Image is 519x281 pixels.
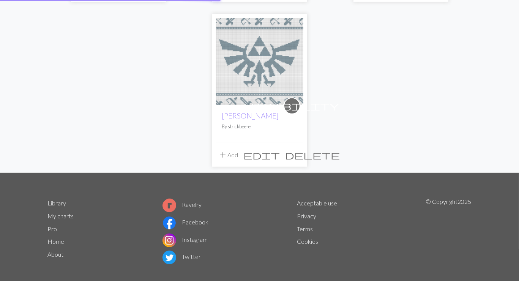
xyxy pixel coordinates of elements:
button: Edit [241,148,283,162]
a: Terms [297,225,313,232]
button: Add [216,148,241,162]
a: Ravelry [162,201,202,208]
img: Instagram logo [162,234,176,247]
a: Pro [48,225,57,232]
p: © Copyright 2025 [426,197,472,266]
a: Instagram [162,236,208,243]
a: Privacy [297,212,317,219]
span: visibility [245,100,339,112]
a: [PERSON_NAME] [222,111,279,120]
img: Twitter logo [162,251,176,264]
img: Facebook logo [162,216,176,230]
i: Edit [244,150,280,159]
span: add [219,150,228,160]
a: Acceptable use [297,199,338,207]
a: Library [48,199,66,207]
img: Zelda Kissen [216,18,303,105]
span: delete [286,150,340,160]
a: About [48,251,64,258]
i: private [245,98,339,114]
a: Zelda Kissen [216,57,303,64]
a: Home [48,238,65,245]
span: edit [244,150,280,160]
button: Delete [283,148,343,162]
p: By strickbeere [222,123,297,130]
a: Cookies [297,238,319,245]
a: Twitter [162,253,201,260]
a: Facebook [162,218,209,226]
a: My charts [48,212,74,219]
img: Ravelry logo [162,199,176,212]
